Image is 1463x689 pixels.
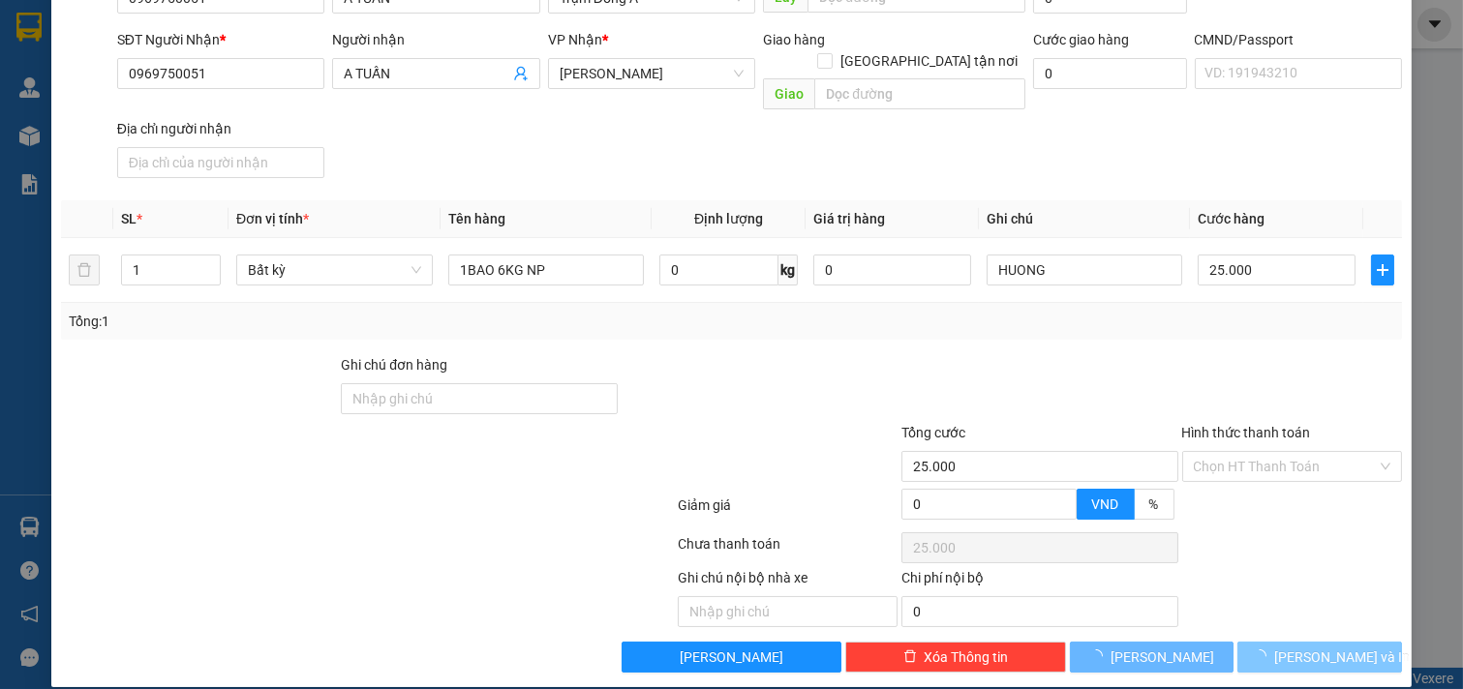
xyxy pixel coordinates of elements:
div: Chưa thanh toán [676,533,900,567]
input: Ghi chú đơn hàng [341,383,617,414]
span: % [1149,496,1159,512]
span: VND [1092,496,1119,512]
div: QUAN [16,63,148,86]
span: Đơn vị tính [236,211,309,226]
span: loading [1253,649,1274,663]
input: Nhập ghi chú [678,596,899,627]
span: kg [778,255,798,285]
span: Gửi: [16,18,46,39]
input: Cước giao hàng [1033,58,1187,89]
div: Ghi chú nội bộ nhà xe [678,567,899,596]
label: Ghi chú đơn hàng [341,357,447,373]
div: Địa chỉ người nhận [117,118,325,139]
span: Bất kỳ [248,255,421,285]
label: Cước giao hàng [1033,32,1129,47]
span: [PERSON_NAME] [1111,646,1214,668]
span: [GEOGRAPHIC_DATA] tận nơi [833,50,1025,72]
input: Dọc đường [814,78,1024,109]
div: [PERSON_NAME] [162,16,317,60]
span: Giao [763,78,814,109]
span: [PERSON_NAME] [680,646,783,668]
span: SL [121,211,137,226]
div: Người nhận [332,29,540,50]
span: Tổng cước [901,425,965,440]
span: [PERSON_NAME] và In [1274,646,1410,668]
input: 0 [813,255,971,285]
div: CMND/Passport [1195,29,1403,50]
div: Chi phí nội bộ [901,567,1177,596]
span: delete [903,649,917,665]
span: Cước hàng [1198,211,1265,226]
div: Giảm giá [676,494,900,528]
span: Hồ Chí Minh [560,59,745,88]
button: plus [1371,255,1394,285]
div: SĐT Người Nhận [117,29,325,50]
th: Ghi chú [979,200,1191,238]
div: Tổng: 1 [69,311,565,332]
span: VP Nhận [548,32,602,47]
span: user-add [513,66,529,81]
button: [PERSON_NAME] [1070,642,1234,673]
span: Nhận: [162,16,208,37]
button: [PERSON_NAME] và In [1237,642,1402,673]
span: plus [1372,262,1393,278]
button: deleteXóa Thông tin [845,642,1066,673]
input: Địa chỉ của người nhận [117,147,325,178]
span: loading [1089,649,1111,663]
button: delete [69,255,100,285]
input: Ghi Chú [987,255,1183,285]
span: Giao hàng [763,32,825,47]
span: Xóa Thông tin [925,646,1009,668]
label: Hình thức thanh toán [1182,425,1311,440]
span: Giá trị hàng [813,211,885,226]
span: Tên hàng [448,211,505,226]
button: [PERSON_NAME] [622,642,842,673]
div: Trạm Đông Á [16,16,148,63]
div: MR [PERSON_NAME] [162,60,317,106]
span: Định lượng [694,211,763,226]
input: VD: Bàn, Ghế [448,255,645,285]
